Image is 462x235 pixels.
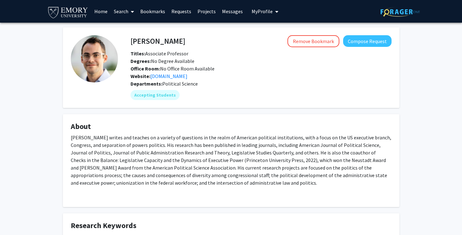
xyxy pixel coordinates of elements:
[168,0,194,22] a: Requests
[131,58,194,64] span: No Degree Available
[71,35,118,82] img: Profile Picture
[381,7,420,17] img: ForagerOne Logo
[219,0,246,22] a: Messages
[194,0,219,22] a: Projects
[162,81,198,87] span: Political Science
[71,122,392,131] h4: About
[287,35,339,47] button: Remove Bookmark
[5,207,27,230] iframe: Chat
[91,0,111,22] a: Home
[131,58,151,64] b: Degrees:
[131,73,150,79] b: Website:
[111,0,137,22] a: Search
[131,65,214,72] span: No Office Room Available
[71,134,392,187] p: [PERSON_NAME] writes and teaches on a variety of questions in the realm of American political ins...
[131,65,160,72] b: Office Room:
[47,5,89,19] img: Emory University Logo
[71,221,392,230] h4: Research Keywords
[131,50,145,57] b: Titles:
[252,8,273,14] span: My Profile
[131,81,162,87] b: Departments:
[137,0,168,22] a: Bookmarks
[343,35,392,47] button: Compose Request to Alexander Bolton
[131,35,185,47] h4: [PERSON_NAME]
[150,73,187,79] a: Opens in a new tab
[131,90,180,100] mat-chip: Accepting Students
[131,50,188,57] span: Associate Professor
